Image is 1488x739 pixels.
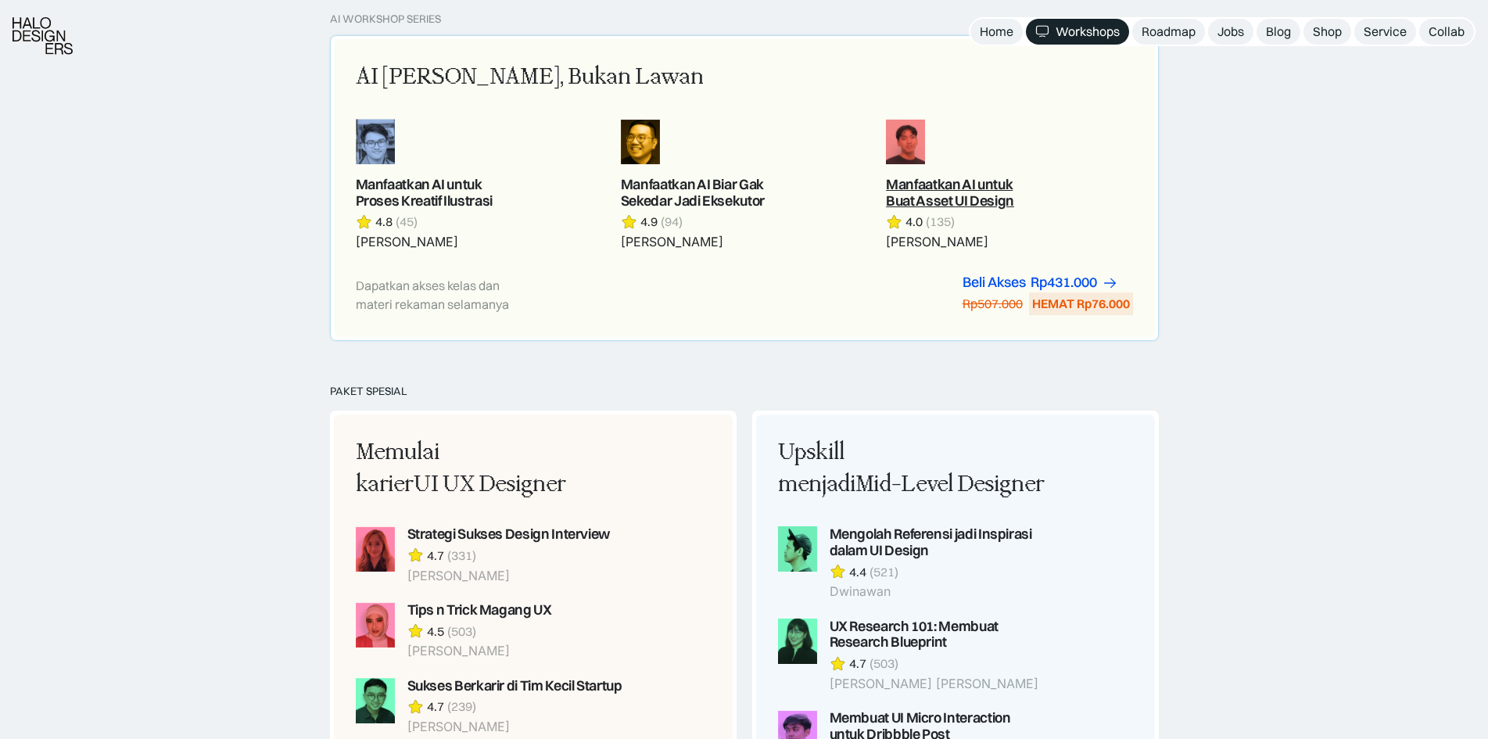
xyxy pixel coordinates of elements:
[1217,23,1244,40] div: Jobs
[356,436,625,501] div: Memulai karier
[778,436,1047,501] div: Upskill menjadi
[830,619,1047,651] div: UX Research 101: Membuat Research Blueprint
[427,623,444,640] div: 4.5
[869,655,898,672] div: (503)
[1419,19,1474,45] a: Collab
[1056,23,1120,40] div: Workshops
[356,276,532,314] div: Dapatkan akses kelas dan materi rekaman selamanya
[1354,19,1416,45] a: Service
[1031,274,1097,291] div: Rp431.000
[407,569,610,583] div: [PERSON_NAME]
[1142,23,1196,40] div: Roadmap
[1364,23,1407,40] div: Service
[447,547,476,564] div: (331)
[407,644,552,658] div: [PERSON_NAME]
[356,526,625,583] a: Strategi Sukses Design Interview4.7(331)[PERSON_NAME]
[1313,23,1342,40] div: Shop
[963,274,1026,291] div: Beli Akses
[447,623,476,640] div: (503)
[1429,23,1465,40] div: Collab
[855,471,1045,497] span: Mid-Level Designer
[356,61,704,94] div: AI [PERSON_NAME], Bukan Lawan
[849,655,866,672] div: 4.7
[407,526,610,543] div: Strategi Sukses Design Interview
[1257,19,1300,45] a: Blog
[356,602,625,659] a: Tips n Trick Magang UX4.5(503)[PERSON_NAME]
[980,23,1013,40] div: Home
[414,471,566,497] span: UI UX Designer
[407,602,552,619] div: Tips n Trick Magang UX
[849,564,866,580] div: 4.4
[427,547,444,564] div: 4.7
[1026,19,1129,45] a: Workshops
[869,564,898,580] div: (521)
[830,584,1047,599] div: Dwinawan
[427,698,444,715] div: 4.7
[778,526,1047,600] a: Mengolah Referensi jadi Inspirasi dalam UI Design4.4(521)Dwinawan
[1208,19,1253,45] a: Jobs
[830,526,1047,559] div: Mengolah Referensi jadi Inspirasi dalam UI Design
[830,676,1047,691] div: [PERSON_NAME] [PERSON_NAME]
[1032,296,1130,312] div: HEMAT Rp76.000
[963,274,1118,291] a: Beli AksesRp431.000
[330,13,441,26] div: AI Workshop Series
[356,678,625,735] a: Sukses Berkarir di Tim Kecil Startup4.7(239)[PERSON_NAME]
[407,719,622,734] div: [PERSON_NAME]
[778,619,1047,692] a: UX Research 101: Membuat Research Blueprint4.7(503)[PERSON_NAME] [PERSON_NAME]
[1266,23,1291,40] div: Blog
[1132,19,1205,45] a: Roadmap
[447,698,476,715] div: (239)
[330,385,1159,398] div: PAKET SPESIAL
[1303,19,1351,45] a: Shop
[970,19,1023,45] a: Home
[963,296,1023,312] div: Rp507.000
[407,678,622,694] div: Sukses Berkarir di Tim Kecil Startup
